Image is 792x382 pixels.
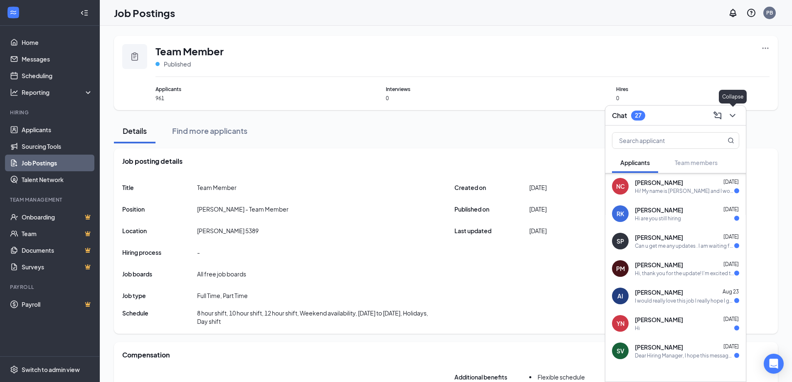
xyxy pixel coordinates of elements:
svg: Notifications [728,8,738,18]
span: Created on [454,183,529,192]
span: [PERSON_NAME] [635,233,683,242]
div: Details [122,126,147,136]
span: [PERSON_NAME] [635,178,683,187]
span: Schedule [122,309,197,325]
div: NC [616,182,625,190]
span: 0 [386,95,539,102]
span: Aug 23 [723,288,739,295]
svg: Settings [10,365,18,374]
span: Applicants [620,159,650,166]
span: [PERSON_NAME] [635,206,683,214]
div: Team Management [10,196,91,203]
a: Applicants [22,121,93,138]
div: I would really love this job I really hope I get it and hope you have a good day your message mad... [635,297,734,304]
span: Published on [454,205,529,213]
svg: QuestionInfo [746,8,756,18]
span: Location [122,227,197,235]
span: Full Time, Part Time [197,291,248,300]
div: Hi! My name is [PERSON_NAME] and I would like to know if there are any updates regarding my appli... [635,187,734,195]
a: Home [22,34,93,51]
span: [PERSON_NAME] [635,315,683,324]
svg: ComposeMessage [713,111,723,121]
div: SV [617,347,624,355]
span: Applicants [155,85,309,93]
span: [DATE] [529,205,547,213]
span: Title [122,183,197,192]
span: Interviews [386,85,539,93]
span: Job boards [122,270,197,278]
span: Team Member [155,44,224,58]
svg: Ellipses [761,44,770,52]
div: RK [617,209,624,218]
div: Dear Hiring Manager, I hope this message finds you well. I am writing to express my strong intere... [635,352,734,359]
div: PB [766,9,773,16]
button: ComposeMessage [711,109,724,122]
span: Last updated [454,227,529,235]
div: Hi, thank you for the update! I’m excited to move forward with the application process for the Te... [635,270,734,277]
span: Job posting details [122,157,183,166]
div: SP [617,237,624,245]
div: AI [617,292,623,300]
span: [PERSON_NAME] - Team Member [197,205,289,213]
span: Job type [122,291,197,300]
div: YN [617,319,624,328]
span: Compensation [122,350,170,360]
span: [DATE] [529,227,547,235]
div: Find more applicants [172,126,247,136]
span: [PERSON_NAME] [635,288,683,296]
span: [PERSON_NAME] [635,343,683,351]
span: [DATE] [723,316,739,322]
span: 8 hour shift, 10 hour shift, 12 hour shift, Weekend availability, [DATE] to [DATE], Holidays, Day... [197,309,438,325]
a: Scheduling [22,67,93,84]
span: - [197,248,200,256]
svg: WorkstreamLogo [9,8,17,17]
span: Published [164,60,191,68]
a: Sourcing Tools [22,138,93,155]
a: Job Postings [22,155,93,171]
h3: Chat [612,111,627,120]
span: Hires [616,85,770,93]
button: ChevronDown [726,109,739,122]
span: [DATE] [723,234,739,240]
span: [DATE] [723,261,739,267]
span: Position [122,205,197,213]
div: Collapse [719,90,747,104]
a: Talent Network [22,171,93,188]
span: [DATE] [723,206,739,212]
svg: Clipboard [130,52,140,62]
span: All free job boards [197,270,246,278]
span: [PERSON_NAME] 5389 [197,227,259,235]
div: Payroll [10,283,91,291]
a: OnboardingCrown [22,209,93,225]
a: Messages [22,51,93,67]
span: [DATE] [723,343,739,350]
svg: Collapse [80,9,89,17]
svg: Analysis [10,88,18,96]
div: Open Intercom Messenger [764,354,784,374]
div: Switch to admin view [22,365,80,374]
h1: Job Postings [114,6,175,20]
span: 0 [616,95,770,102]
a: SurveysCrown [22,259,93,275]
input: Search applicant [612,133,711,148]
span: [DATE] [723,179,739,185]
div: PM [616,264,625,273]
span: Hiring process [122,248,197,256]
div: Reporting [22,88,93,96]
div: Hi [635,325,640,332]
a: TeamCrown [22,225,93,242]
svg: MagnifyingGlass [728,137,734,144]
div: Hi are you still hiring [635,215,681,222]
a: DocumentsCrown [22,242,93,259]
svg: ChevronDown [728,111,738,121]
a: PayrollCrown [22,296,93,313]
div: Can u get me any updates . I am waiting for this position. [635,242,734,249]
span: [PERSON_NAME] [635,261,683,269]
span: 961 [155,95,309,102]
span: Flexible schedule [538,373,585,381]
span: Team Member [197,183,237,192]
div: 27 [635,112,641,119]
span: Team members [675,159,718,166]
div: Hiring [10,109,91,116]
span: [DATE] [529,183,547,192]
